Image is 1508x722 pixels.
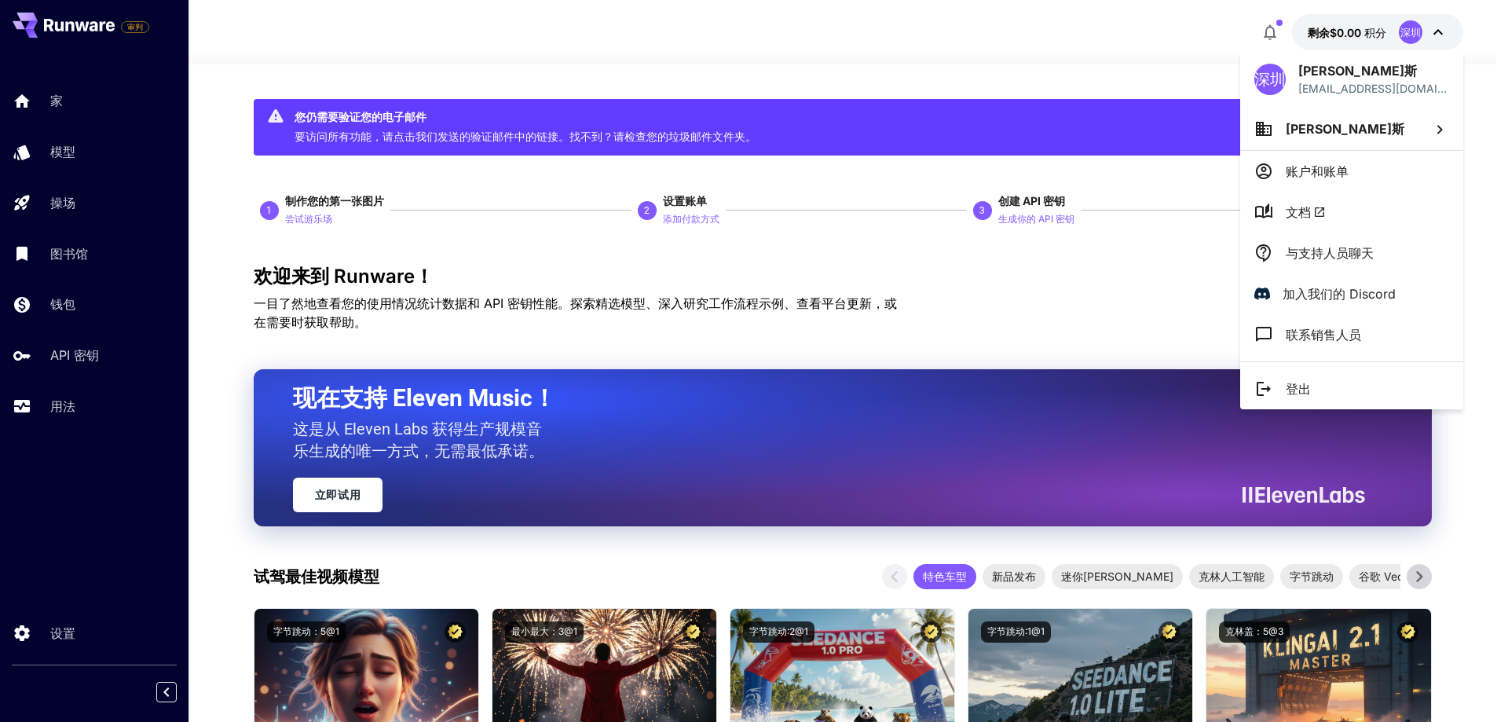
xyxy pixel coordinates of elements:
[1286,381,1311,397] font: 登出
[1283,286,1396,302] font: 加入我们的 Discord
[1298,63,1417,79] font: [PERSON_NAME]斯
[1286,327,1361,343] font: 联系销售人员
[1286,121,1404,137] font: [PERSON_NAME]斯
[1240,108,1463,150] button: [PERSON_NAME]斯
[1286,245,1374,261] font: 与支持人员聊天
[1254,70,1286,89] font: 深圳
[1298,80,1449,97] div: zssz0827@gamil.com
[1286,163,1349,179] font: 账户和账单
[1298,82,1447,112] font: [EMAIL_ADDRESS][DOMAIN_NAME]
[1286,204,1311,220] font: 文档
